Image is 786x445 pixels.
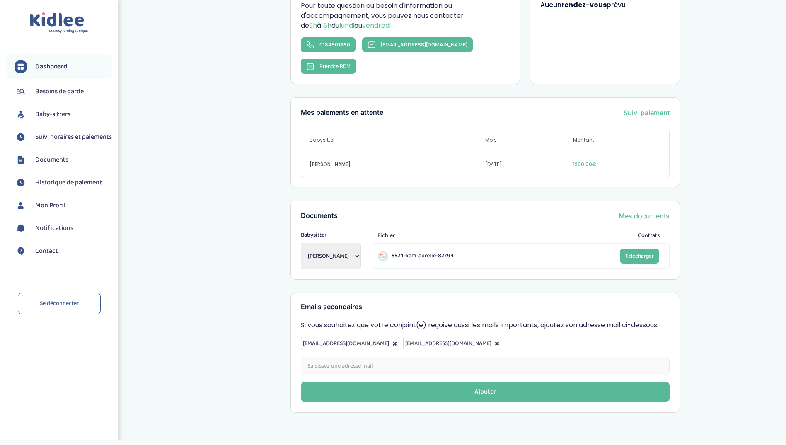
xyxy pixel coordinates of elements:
img: documents.svg [15,154,27,166]
span: Babysitter [301,231,361,239]
span: [EMAIL_ADDRESS][DOMAIN_NAME] [405,339,491,348]
img: logo.svg [30,12,88,34]
a: Suivi paiement [624,108,670,118]
img: profil.svg [15,199,27,212]
span: 18h [321,21,331,30]
a: Baby-sitters [15,108,112,121]
img: dashboard.svg [15,60,27,73]
img: babysitters.svg [15,108,27,121]
span: Documents [35,155,68,165]
a: Suivi horaires et paiements [15,131,112,143]
span: 9h [309,21,317,30]
h3: Mes paiements en attente [301,109,383,116]
a: Dashboard [15,60,112,73]
span: lundi [339,21,354,30]
p: Pour toute question ou besoin d'information ou d'accompagnement, vous pouvez nous contacter de à ... [301,1,510,31]
img: notification.svg [15,222,27,235]
span: Contrats [638,231,660,240]
img: contact.svg [15,245,27,257]
a: Telecharger [620,249,659,264]
a: Se déconnecter [18,293,101,314]
a: Contact [15,245,112,257]
span: Babysitter [310,136,485,144]
a: Mon Profil [15,199,112,212]
button: Prendre RDV [301,59,356,74]
span: Mon Profil [35,201,65,210]
span: vendredi [362,21,391,30]
span: 0184801880 [319,41,350,48]
span: [EMAIL_ADDRESS][DOMAIN_NAME] [381,41,467,48]
div: Ajouter [474,387,496,397]
span: Suivi horaires et paiements [35,132,112,142]
span: Mois [485,136,573,144]
span: Prendre RDV [319,63,351,69]
a: 0184801880 [301,37,356,52]
span: Fichier [377,231,395,240]
button: Ajouter [301,382,670,402]
span: 1200.00€ [573,161,661,168]
img: suivihoraire.svg [15,177,27,189]
a: Historique de paiement [15,177,112,189]
span: Notifications [35,223,73,233]
a: Mes documents [619,211,670,221]
p: Si vous souhaitez que votre conjoint(e) reçoive aussi les mails importants, ajoutez son adresse m... [301,320,670,330]
span: [DATE] [485,161,573,168]
span: Historique de paiement [35,178,102,188]
span: Contact [35,246,58,256]
a: Notifications [15,222,112,235]
span: [EMAIL_ADDRESS][DOMAIN_NAME] [303,339,389,348]
span: Baby-sitters [35,109,70,119]
h3: Documents [301,212,338,220]
img: suivihoraire.svg [15,131,27,143]
span: Dashboard [35,62,67,72]
span: Telecharger [625,253,654,259]
a: [EMAIL_ADDRESS][DOMAIN_NAME] [362,37,473,52]
span: 5524-kam-aurelie-82794 [392,252,454,260]
input: Saisissez une adresse mail [301,357,670,375]
h3: Emails secondaires [301,303,670,311]
a: Documents [15,154,112,166]
span: [PERSON_NAME] [310,161,485,168]
span: Montant [573,136,661,144]
span: Besoins de garde [35,87,84,97]
img: besoin.svg [15,85,27,98]
a: Besoins de garde [15,85,112,98]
